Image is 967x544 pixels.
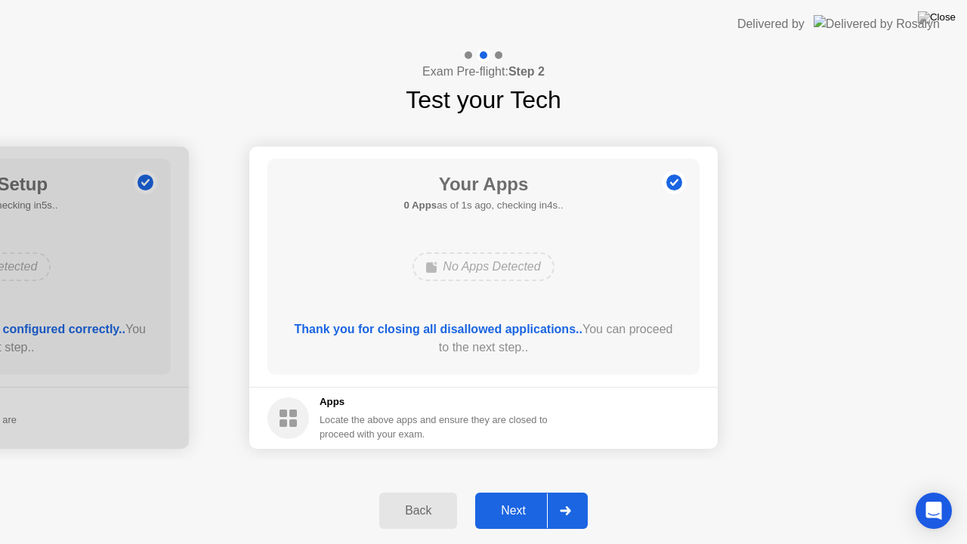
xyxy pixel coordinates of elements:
h5: as of 1s ago, checking in4s.. [403,198,563,213]
h4: Exam Pre-flight: [422,63,545,81]
b: 0 Apps [403,199,437,211]
div: No Apps Detected [412,252,554,281]
button: Next [475,493,588,529]
div: Next [480,504,547,518]
button: Back [379,493,457,529]
img: Delivered by Rosalyn [814,15,940,32]
div: Delivered by [737,15,805,33]
h1: Your Apps [403,171,563,198]
b: Step 2 [508,65,545,78]
img: Close [918,11,956,23]
div: Back [384,504,453,518]
h5: Apps [320,394,548,410]
b: Thank you for closing all disallowed applications.. [295,323,582,335]
div: Locate the above apps and ensure they are closed to proceed with your exam. [320,413,548,441]
div: Open Intercom Messenger [916,493,952,529]
div: You can proceed to the next step.. [289,320,678,357]
h1: Test your Tech [406,82,561,118]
